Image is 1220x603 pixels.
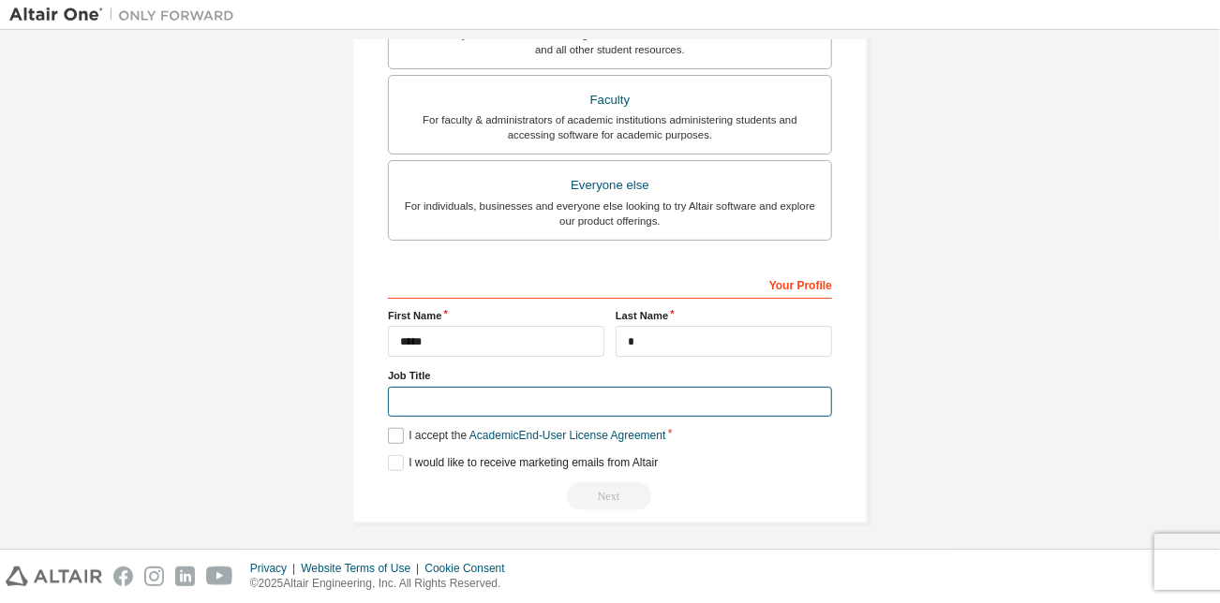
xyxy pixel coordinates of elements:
div: Cookie Consent [424,561,515,576]
img: altair_logo.svg [6,566,102,586]
label: Last Name [616,308,832,323]
label: Job Title [388,368,832,383]
div: Everyone else [400,172,820,199]
div: Website Terms of Use [301,561,424,576]
div: For individuals, businesses and everyone else looking to try Altair software and explore our prod... [400,199,820,228]
div: Privacy [250,561,301,576]
label: I accept the [388,428,665,444]
label: I would like to receive marketing emails from Altair [388,455,658,471]
img: Altair One [9,6,244,24]
div: Read and acccept EULA to continue [388,482,832,510]
div: Faculty [400,87,820,113]
img: facebook.svg [113,566,133,586]
img: youtube.svg [206,566,233,586]
div: For faculty & administrators of academic institutions administering students and accessing softwa... [400,112,820,142]
p: © 2025 Altair Engineering, Inc. All Rights Reserved. [250,576,516,592]
img: instagram.svg [144,566,164,586]
div: For currently enrolled students looking to access the free Altair Student Edition bundle and all ... [400,27,820,57]
a: Academic End-User License Agreement [469,429,665,442]
img: linkedin.svg [175,566,195,586]
label: First Name [388,308,604,323]
div: Your Profile [388,269,832,299]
